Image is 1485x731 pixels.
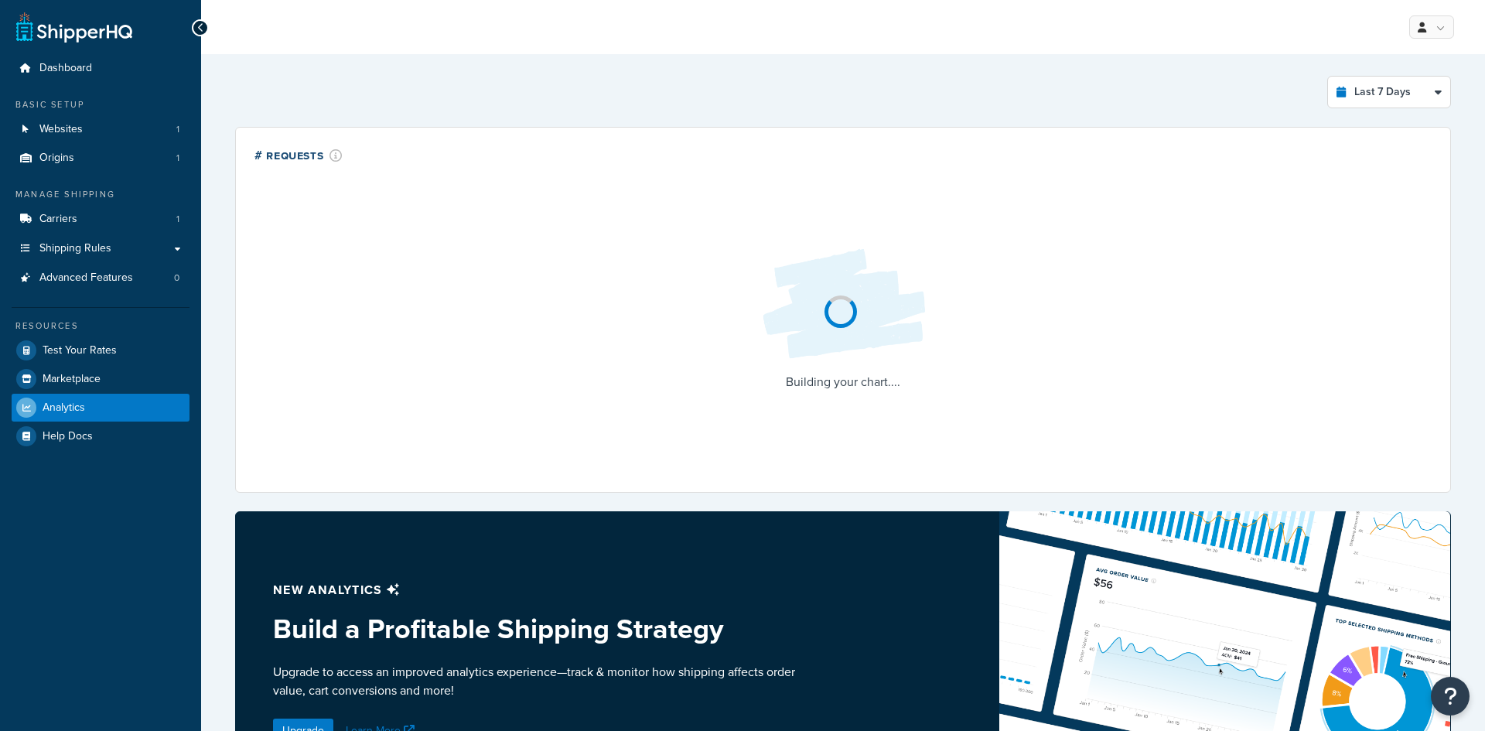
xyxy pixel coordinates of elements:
[12,234,189,263] a: Shipping Rules
[12,422,189,450] a: Help Docs
[750,371,936,393] p: Building your chart....
[12,115,189,144] li: Websites
[12,54,189,83] a: Dashboard
[39,272,133,285] span: Advanced Features
[12,144,189,173] a: Origins1
[12,394,189,422] a: Analytics
[176,213,179,226] span: 1
[12,365,189,393] a: Marketplace
[43,401,85,415] span: Analytics
[39,152,74,165] span: Origins
[176,152,179,165] span: 1
[1431,677,1470,716] button: Open Resource Center
[12,205,189,234] a: Carriers1
[12,264,189,292] a: Advanced Features0
[12,115,189,144] a: Websites1
[12,319,189,333] div: Resources
[176,123,179,136] span: 1
[12,144,189,173] li: Origins
[43,344,117,357] span: Test Your Rates
[750,237,936,371] img: Loading...
[39,62,92,75] span: Dashboard
[273,579,806,601] p: New analytics
[43,430,93,443] span: Help Docs
[43,373,101,386] span: Marketplace
[12,205,189,234] li: Carriers
[174,272,179,285] span: 0
[39,123,83,136] span: Websites
[39,242,111,255] span: Shipping Rules
[12,188,189,201] div: Manage Shipping
[39,213,77,226] span: Carriers
[273,663,806,700] p: Upgrade to access an improved analytics experience—track & monitor how shipping affects order val...
[254,146,343,164] div: # Requests
[273,613,806,644] h3: Build a Profitable Shipping Strategy
[12,264,189,292] li: Advanced Features
[12,98,189,111] div: Basic Setup
[12,336,189,364] a: Test Your Rates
